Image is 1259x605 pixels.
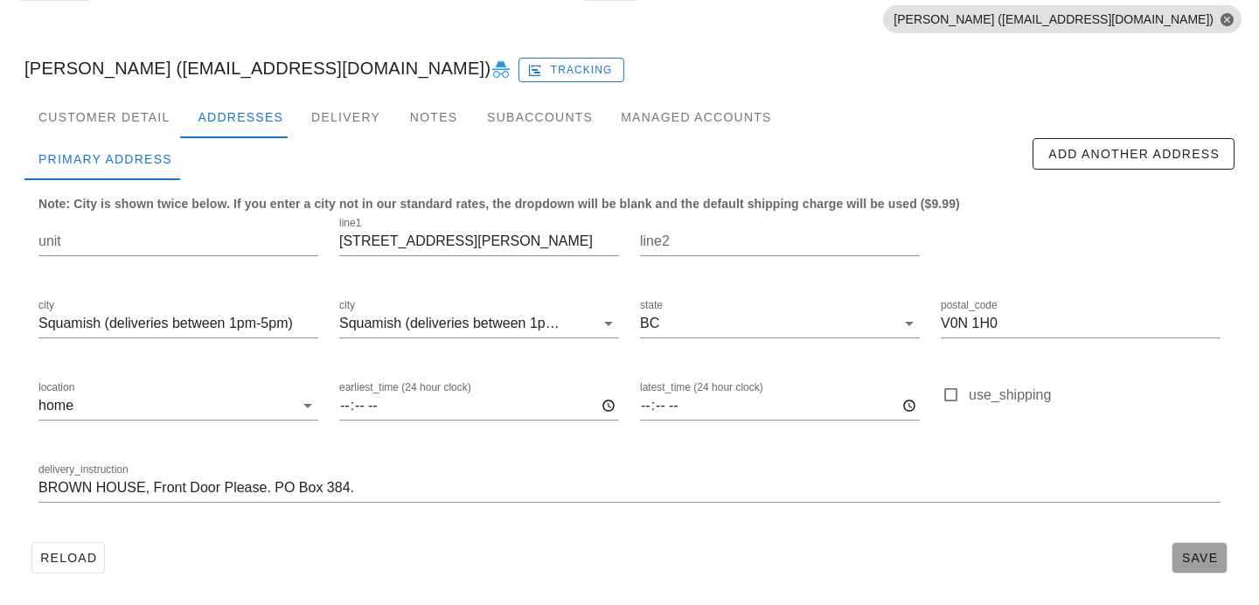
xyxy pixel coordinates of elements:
[38,299,54,312] label: city
[969,386,1221,404] label: use_shipping
[640,316,659,331] div: BC
[640,381,763,394] label: latest_time (24 hour clock)
[39,551,97,565] span: Reload
[1033,138,1235,170] button: Add Another Address
[894,5,1231,33] span: [PERSON_NAME] ([EMAIL_ADDRESS][DOMAIN_NAME])
[297,96,394,138] div: Delivery
[10,40,1249,96] div: [PERSON_NAME] ([EMAIL_ADDRESS][DOMAIN_NAME])
[184,96,297,138] div: Addresses
[473,96,607,138] div: Subaccounts
[941,299,998,312] label: postal_code
[38,197,960,211] b: Note: City is shown twice below. If you enter a city not in our standard rates, the dropdown will...
[339,299,355,312] label: city
[1047,147,1220,161] span: Add Another Address
[1179,551,1220,565] span: Save
[339,217,361,230] label: line1
[38,381,74,394] label: location
[1172,542,1228,574] button: Save
[518,58,624,82] button: Tracking
[31,542,105,574] button: Reload
[339,309,619,337] div: citySquamish (deliveries between 1pm-5pm)
[531,62,613,78] span: Tracking
[38,398,73,414] div: home
[339,316,569,331] div: Squamish (deliveries between 1pm-5pm)
[518,54,624,82] a: Tracking
[24,138,186,180] div: Primary Address
[607,96,785,138] div: Managed Accounts
[640,299,663,312] label: state
[640,309,920,337] div: stateBC
[1219,11,1235,27] button: Close
[38,392,318,420] div: locationhome
[339,381,471,394] label: earliest_time (24 hour clock)
[24,96,184,138] div: Customer Detail
[394,96,473,138] div: Notes
[38,463,129,476] label: delivery_instruction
